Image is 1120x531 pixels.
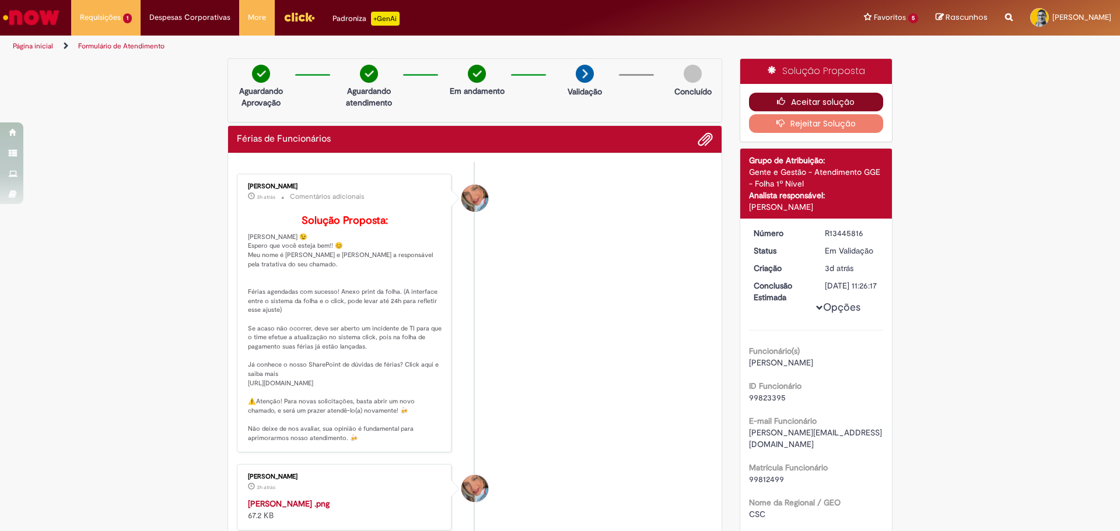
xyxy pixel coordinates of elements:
[946,12,988,23] span: Rascunhos
[149,12,230,23] span: Despesas Corporativas
[371,12,400,26] p: +GenAi
[749,474,784,484] span: 99812499
[248,183,442,190] div: [PERSON_NAME]
[745,280,817,303] dt: Conclusão Estimada
[749,154,884,166] div: Grupo de Atribuição:
[745,245,817,256] dt: Status
[450,85,505,97] p: Em andamento
[80,12,121,23] span: Requisições
[825,280,879,291] div: [DATE] 11:26:17
[908,13,918,23] span: 5
[283,8,315,26] img: click_logo_yellow_360x200.png
[257,484,275,491] span: 3h atrás
[749,462,828,473] b: Matrícula Funcionário
[568,86,602,97] p: Validação
[257,194,275,201] time: 28/08/2025 14:15:38
[749,381,801,391] b: ID Funcionário
[252,65,270,83] img: check-circle-green.png
[461,185,488,212] div: Jacqueline Andrade Galani
[749,509,765,519] span: CSC
[825,263,853,273] time: 25/08/2025 17:26:09
[576,65,594,83] img: arrow-next.png
[749,201,884,213] div: [PERSON_NAME]
[749,497,841,508] b: Nome da Regional / GEO
[248,498,442,521] div: 67.2 KB
[825,227,879,239] div: R13445816
[749,346,800,356] b: Funcionário(s)
[248,498,330,509] a: [PERSON_NAME] .png
[749,392,786,403] span: 99823395
[749,166,884,189] div: Gente e Gestão - Atendimento GGE - Folha 1º Nível
[740,59,892,84] div: Solução Proposta
[874,12,906,23] span: Favoritos
[233,85,289,108] p: Aguardando Aprovação
[290,192,365,202] small: Comentários adicionais
[1,6,61,29] img: ServiceNow
[332,12,400,26] div: Padroniza
[749,357,813,368] span: [PERSON_NAME]
[749,189,884,201] div: Analista responsável:
[248,473,442,480] div: [PERSON_NAME]
[360,65,378,83] img: check-circle-green.png
[9,36,738,57] ul: Trilhas de página
[825,262,879,274] div: 25/08/2025 17:26:09
[461,475,488,502] div: Jacqueline Andrade Galani
[257,484,275,491] time: 28/08/2025 14:15:21
[825,245,879,256] div: Em Validação
[745,227,817,239] dt: Número
[13,41,53,51] a: Página inicial
[674,86,712,97] p: Concluído
[825,263,853,273] span: 3d atrás
[248,12,266,23] span: More
[341,85,397,108] p: Aguardando atendimento
[1052,12,1111,22] span: [PERSON_NAME]
[749,114,884,133] button: Rejeitar Solução
[749,416,817,426] b: E-mail Funcionário
[749,427,882,449] span: [PERSON_NAME][EMAIL_ADDRESS][DOMAIN_NAME]
[749,93,884,111] button: Aceitar solução
[302,214,388,227] b: Solução Proposta:
[684,65,702,83] img: img-circle-grey.png
[468,65,486,83] img: check-circle-green.png
[78,41,164,51] a: Formulário de Atendimento
[257,194,275,201] span: 3h atrás
[936,12,988,23] a: Rascunhos
[123,13,132,23] span: 1
[248,215,442,443] p: [PERSON_NAME] 😉 Espero que você esteja bem!! 😊 Meu nome é [PERSON_NAME] e [PERSON_NAME] a respons...
[745,262,817,274] dt: Criação
[237,134,331,145] h2: Férias de Funcionários Histórico de tíquete
[698,132,713,147] button: Adicionar anexos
